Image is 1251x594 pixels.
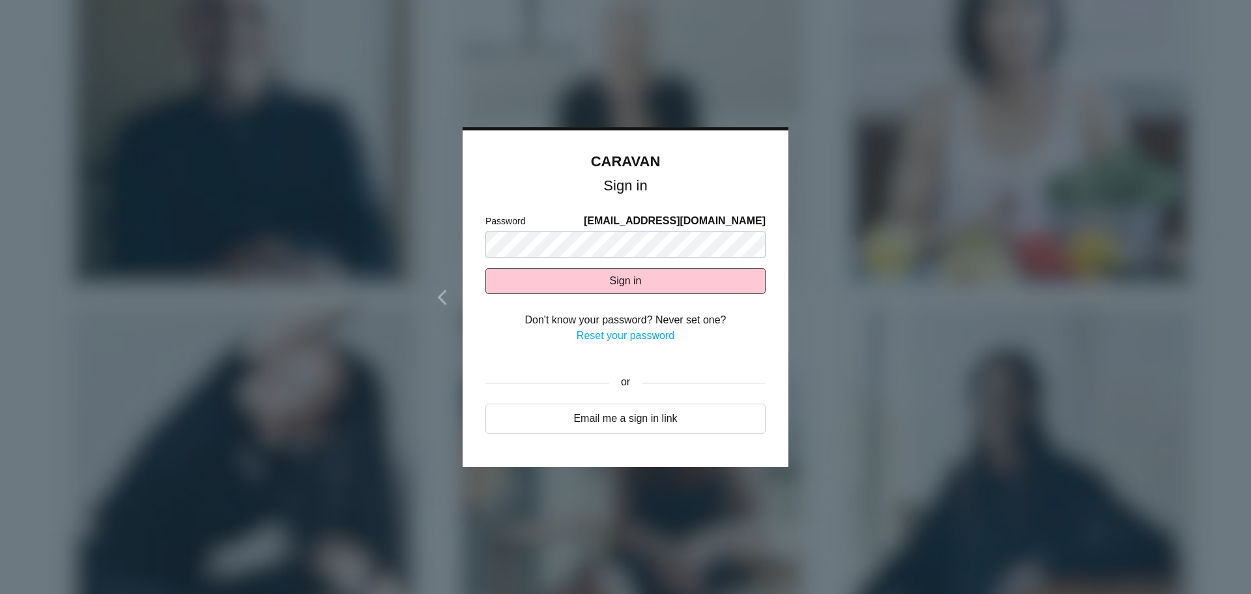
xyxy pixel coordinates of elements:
[591,153,661,170] a: CARAVAN
[577,330,674,341] a: Reset your password
[485,215,525,228] label: Password
[485,312,766,328] div: Don't know your password? Never set one?
[485,268,766,294] button: Sign in
[609,366,642,399] div: or
[485,180,766,192] h1: Sign in
[485,404,766,434] a: Email me a sign in link
[584,213,766,229] span: [EMAIL_ADDRESS][DOMAIN_NAME]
